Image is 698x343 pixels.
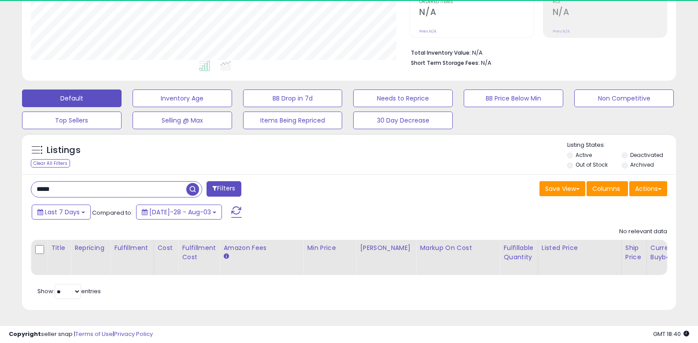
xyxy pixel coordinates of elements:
[592,184,620,193] span: Columns
[411,59,480,67] b: Short Term Storage Fees:
[32,205,91,220] button: Last 7 Days
[503,243,534,262] div: Fulfillable Quantity
[650,243,696,262] div: Current Buybox Price
[22,112,122,129] button: Top Sellers
[74,243,107,253] div: Repricing
[223,243,299,253] div: Amazon Fees
[539,181,585,196] button: Save View
[75,330,113,338] a: Terms of Use
[576,151,592,159] label: Active
[481,59,491,67] span: N/A
[553,7,667,19] h2: N/A
[574,89,674,107] button: Non Competitive
[182,243,216,262] div: Fulfillment Cost
[360,243,412,253] div: [PERSON_NAME]
[207,181,241,197] button: Filters
[576,161,608,168] label: Out of Stock
[353,89,453,107] button: Needs to Reprice
[587,181,628,196] button: Columns
[92,209,133,217] span: Compared to:
[307,243,352,253] div: Min Price
[630,151,663,159] label: Deactivated
[136,205,222,220] button: [DATE]-28 - Aug-03
[464,89,563,107] button: BB Price Below Min
[420,243,496,253] div: Markup on Cost
[243,89,343,107] button: BB Drop in 7d
[625,243,643,262] div: Ship Price
[542,243,618,253] div: Listed Price
[653,330,689,338] span: 2025-08-11 18:40 GMT
[223,253,229,261] small: Amazon Fees.
[9,330,153,339] div: seller snap | |
[133,112,232,129] button: Selling @ Max
[51,243,67,253] div: Title
[416,240,500,275] th: The percentage added to the cost of goods (COGS) that forms the calculator for Min & Max prices.
[629,181,667,196] button: Actions
[158,243,175,253] div: Cost
[31,159,70,168] div: Clear All Filters
[45,208,80,216] span: Last 7 Days
[553,29,570,34] small: Prev: N/A
[114,330,153,338] a: Privacy Policy
[9,330,41,338] strong: Copyright
[37,287,101,295] span: Show: entries
[630,161,654,168] label: Archived
[353,112,453,129] button: 30 Day Decrease
[619,227,667,236] div: No relevant data
[411,47,661,57] li: N/A
[567,141,676,149] p: Listing States:
[133,89,232,107] button: Inventory Age
[114,243,150,253] div: Fulfillment
[22,89,122,107] button: Default
[419,7,533,19] h2: N/A
[47,144,81,157] h5: Listings
[243,112,343,129] button: Items Being Repriced
[419,29,436,34] small: Prev: N/A
[411,49,471,56] b: Total Inventory Value:
[149,208,211,216] span: [DATE]-28 - Aug-03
